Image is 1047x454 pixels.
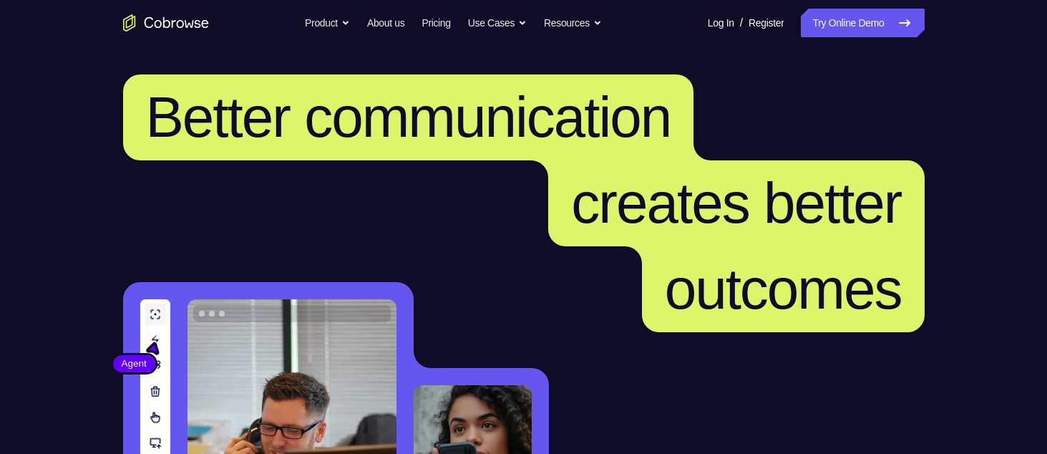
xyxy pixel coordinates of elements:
span: creates better [571,171,901,235]
span: Better communication [146,85,671,149]
a: Try Online Demo [801,9,924,37]
button: Resources [544,9,602,37]
a: Go to the home page [123,14,209,32]
a: Log In [708,9,734,37]
button: Use Cases [468,9,527,37]
a: About us [367,9,404,37]
button: Product [305,9,350,37]
span: outcomes [665,257,902,321]
a: Register [749,9,784,37]
span: Agent [113,357,155,371]
a: Pricing [422,9,450,37]
span: / [740,14,743,32]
